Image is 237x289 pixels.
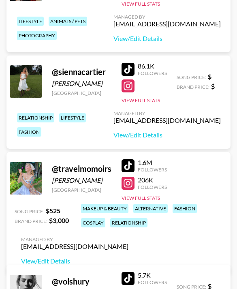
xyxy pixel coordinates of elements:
[138,176,167,184] div: 206K
[138,70,167,76] div: Followers
[113,131,221,139] a: View/Edit Details
[138,279,167,285] div: Followers
[110,218,147,227] div: relationship
[15,218,47,224] span: Brand Price:
[17,17,44,26] div: lifestyle
[113,14,221,20] div: Managed By
[52,67,112,77] div: @ siennacartier
[49,216,69,224] strong: $ 3,000
[113,110,221,116] div: Managed By
[52,90,112,96] div: [GEOGRAPHIC_DATA]
[52,187,112,193] div: [GEOGRAPHIC_DATA]
[52,164,112,174] div: @ travelmomoirs
[21,236,128,242] div: Managed By
[46,207,60,214] strong: $ 525
[17,31,57,40] div: photography
[173,204,197,213] div: fashion
[138,158,167,167] div: 1.6M
[81,218,105,227] div: cosplay
[138,167,167,173] div: Followers
[17,127,41,137] div: fashion
[113,116,221,124] div: [EMAIL_ADDRESS][DOMAIN_NAME]
[113,34,221,43] a: View/Edit Details
[122,97,160,103] button: View Full Stats
[133,204,168,213] div: alternative
[211,82,215,90] strong: $
[113,20,221,28] div: [EMAIL_ADDRESS][DOMAIN_NAME]
[138,271,167,279] div: 5.7K
[122,195,160,201] button: View Full Stats
[177,74,206,80] span: Song Price:
[52,276,112,287] div: @ volshury
[81,204,128,213] div: makeup & beauty
[21,242,128,250] div: [EMAIL_ADDRESS][DOMAIN_NAME]
[17,113,54,122] div: relationship
[21,257,128,265] a: View/Edit Details
[138,62,167,70] div: 86.1K
[138,184,167,190] div: Followers
[52,176,112,184] div: [PERSON_NAME]
[52,79,112,88] div: [PERSON_NAME]
[122,1,160,7] button: View Full Stats
[49,17,87,26] div: animals / pets
[177,84,209,90] span: Brand Price:
[59,113,86,122] div: lifestyle
[208,73,211,80] strong: $
[15,208,44,214] span: Song Price:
